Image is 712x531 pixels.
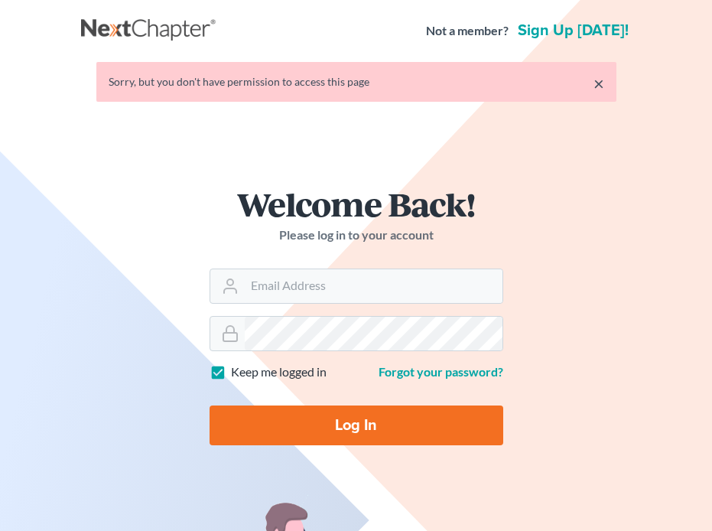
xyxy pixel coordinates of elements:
[210,226,503,244] p: Please log in to your account
[210,406,503,445] input: Log In
[245,269,502,303] input: Email Address
[379,364,503,379] a: Forgot your password?
[593,74,604,93] a: ×
[426,22,509,40] strong: Not a member?
[231,363,327,381] label: Keep me logged in
[515,23,632,38] a: Sign up [DATE]!
[210,187,503,220] h1: Welcome Back!
[109,74,604,90] div: Sorry, but you don't have permission to access this page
